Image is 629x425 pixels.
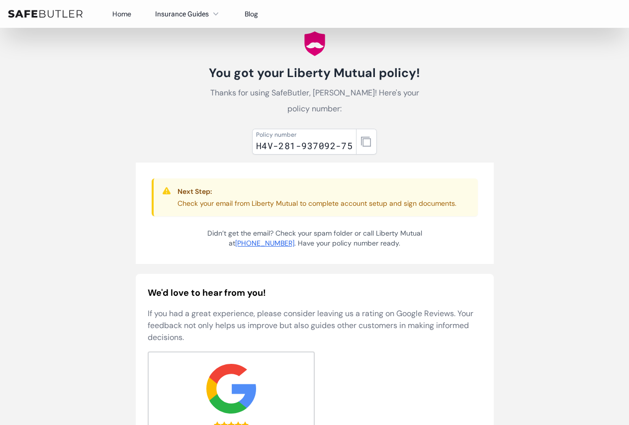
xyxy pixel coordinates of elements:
[256,139,353,153] div: H4V-281-937092-75
[203,228,426,248] p: Didn’t get the email? Check your spam folder or call Liberty Mutual at . Have your policy number ...
[203,65,426,81] h1: You got your Liberty Mutual policy!
[206,364,256,414] img: google.svg
[8,10,83,18] img: SafeButler Text Logo
[178,186,456,196] h3: Next Step:
[148,308,482,343] p: If you had a great experience, please consider leaving us a rating on Google Reviews. Your feedba...
[155,8,221,20] button: Insurance Guides
[256,131,353,139] div: Policy number
[112,9,131,18] a: Home
[148,286,482,300] h2: We'd love to hear from you!
[245,9,258,18] a: Blog
[203,85,426,117] p: Thanks for using SafeButler, [PERSON_NAME]! Here's your policy number:
[235,239,294,248] a: [PHONE_NUMBER]
[178,198,456,208] p: Check your email from Liberty Mutual to complete account setup and sign documents.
